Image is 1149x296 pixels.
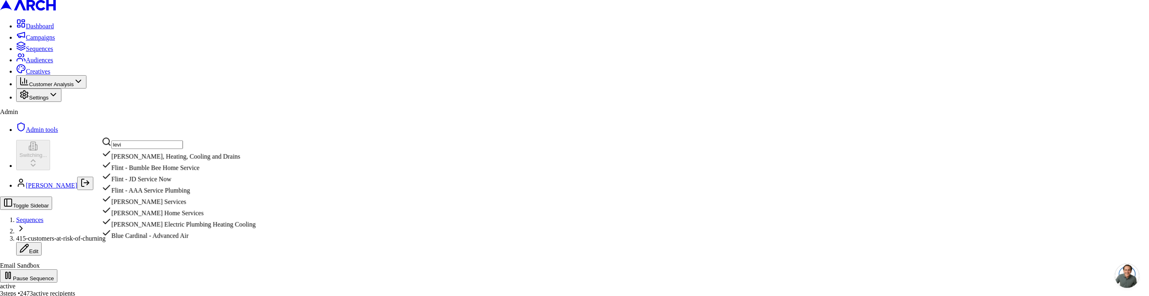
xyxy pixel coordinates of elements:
[102,160,256,171] div: Flint - Bumble Bee Home Service
[112,140,183,149] input: Search company...
[102,194,256,205] div: [PERSON_NAME] Services
[102,217,256,228] div: [PERSON_NAME] Electric Plumbing Heating Cooling
[102,205,256,217] div: [PERSON_NAME] Home Services
[102,149,256,160] div: [PERSON_NAME], Heating, Cooling and Drains
[102,183,256,194] div: Flint - AAA Service Plumbing
[102,228,256,239] div: Blue Cardinal - Advanced Air
[102,171,256,183] div: Flint - JD Service Now
[102,149,256,239] div: Suggestions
